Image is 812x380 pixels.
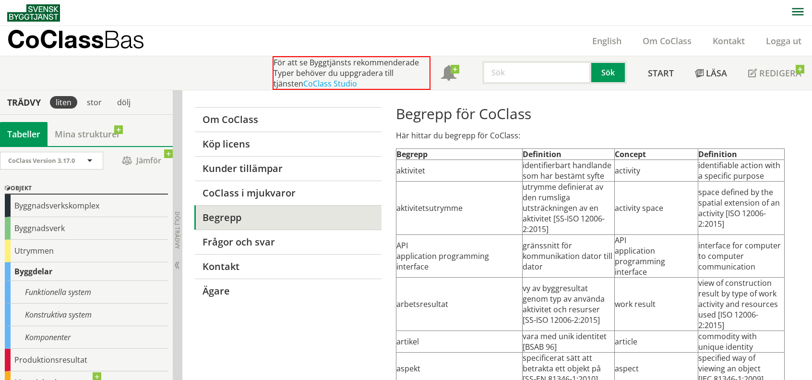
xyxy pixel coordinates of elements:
div: Komponenter [5,326,168,349]
div: Konstruktiva system [5,304,168,326]
div: Byggdelar [5,262,168,281]
td: identifiable action with a specific purpose [698,160,784,182]
a: CoClass i mjukvaror [194,181,381,205]
a: English [582,35,632,47]
span: Notifikationer [441,66,456,82]
strong: Definition [523,149,561,159]
td: activity space [615,182,698,235]
td: API application programming interface [615,235,698,278]
div: Utrymmen [5,240,168,262]
td: article [615,331,698,353]
a: Kontakt [194,254,381,279]
div: stor [81,96,107,109]
td: utrymme definierat av den rumsliga utsträckningen av en aktivitet [SS-ISO 12006-2:2015] [523,182,615,235]
div: Byggnadsverk [5,217,168,240]
span: Jämför [113,152,170,169]
td: commodity with unique identity [698,331,784,353]
div: Funktionella system [5,281,168,304]
input: Sök [482,61,591,84]
div: Trädvy [2,97,46,108]
a: Läsa [684,56,738,90]
td: artikel [396,331,523,353]
strong: Concept [615,149,646,159]
p: Här hittar du begrepp för CoClass: [396,130,784,141]
a: CoClassBas [7,26,165,56]
div: dölj [111,96,136,109]
td: aktivitet [396,160,523,182]
td: aktivitetsutrymme [396,182,523,235]
a: Ägare [194,279,381,303]
h1: Begrepp för CoClass [396,105,784,123]
a: Start [637,56,684,90]
a: Frågor och svar [194,230,381,254]
div: Produktionsresultat [5,349,168,371]
div: liten [50,96,77,109]
a: CoClass Studio [303,78,357,89]
td: work result [615,278,698,331]
strong: Begrepp [396,149,428,159]
span: CoClass Version 3.17.0 [8,156,75,165]
span: Bas [104,25,144,53]
span: Dölj trädvy [173,211,181,249]
td: gränssnitt för kommunikation dator till dator [523,235,615,278]
td: space defined by the spatial extension of an activity [ISO 12006-2:2015] [698,182,784,235]
td: vy av byggresultat genom typ av använda aktivitet och resurser [SS-ISO 12006-2:2015] [523,278,615,331]
td: interface for computer to computer communication [698,235,784,278]
div: För att se Byggtjänsts rekommenderade Typer behöver du uppgradera till tjänsten [273,56,430,90]
a: Kunder tillämpar [194,156,381,181]
a: Logga ut [755,35,812,47]
div: Byggnadsverkskomplex [5,195,168,217]
p: CoClass [7,34,144,45]
button: Sök [591,61,627,84]
td: arbetsresultat [396,278,523,331]
a: Köp licens [194,132,381,156]
a: Om CoClass [194,107,381,132]
td: API application programming interface [396,235,523,278]
a: Mina strukturer [48,122,128,146]
a: Begrepp [194,205,381,230]
a: Redigera [738,56,812,90]
td: vara med unik identitet [BSAB 96] [523,331,615,353]
td: view of construction result by type of work activity and resources used [ISO 12006-2:2015] [698,278,784,331]
td: identifierbart handlande som har bestämt syfte [523,160,615,182]
a: Kontakt [702,35,755,47]
a: Om CoClass [632,35,702,47]
span: Start [648,67,674,79]
strong: Definition [698,149,737,159]
img: Svensk Byggtjänst [7,4,60,22]
span: Läsa [706,67,727,79]
div: Objekt [5,183,168,195]
td: activity [615,160,698,182]
span: Redigera [759,67,801,79]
